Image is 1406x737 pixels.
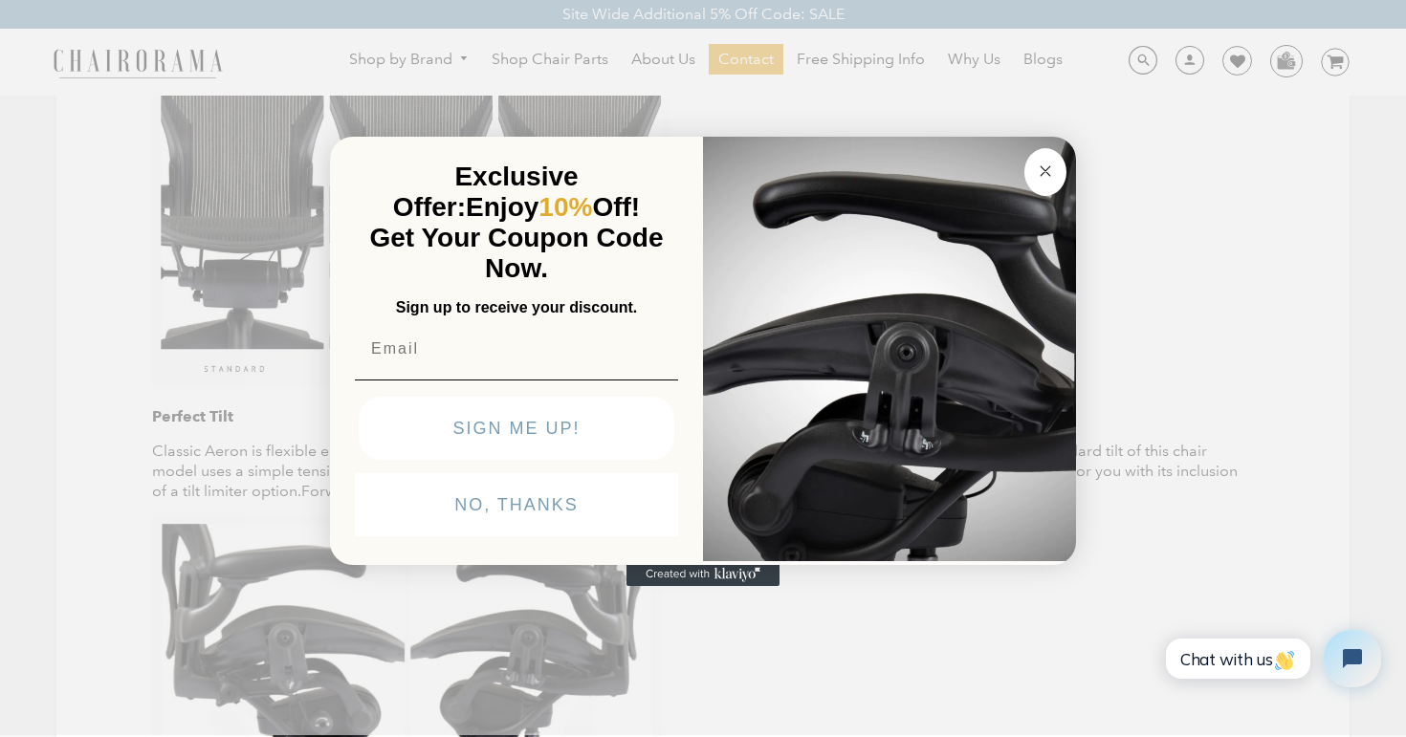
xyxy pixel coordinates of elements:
iframe: Tidio Chat [1145,614,1397,704]
a: Created with Klaviyo - opens in a new tab [626,563,780,586]
button: SIGN ME UP! [359,397,674,460]
span: Get Your Coupon Code Now. [370,223,664,283]
span: Exclusive Offer: [393,162,579,222]
span: Enjoy Off! [466,192,640,222]
img: underline [355,379,678,380]
img: 92d77583-a095-41f6-84e7-858462e0427a.jpeg [703,133,1076,561]
button: Close dialog [1024,148,1066,196]
span: 10% [538,192,592,222]
button: NO, THANKS [355,473,678,536]
span: Sign up to receive your discount. [396,299,637,315]
input: Email [355,330,678,368]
